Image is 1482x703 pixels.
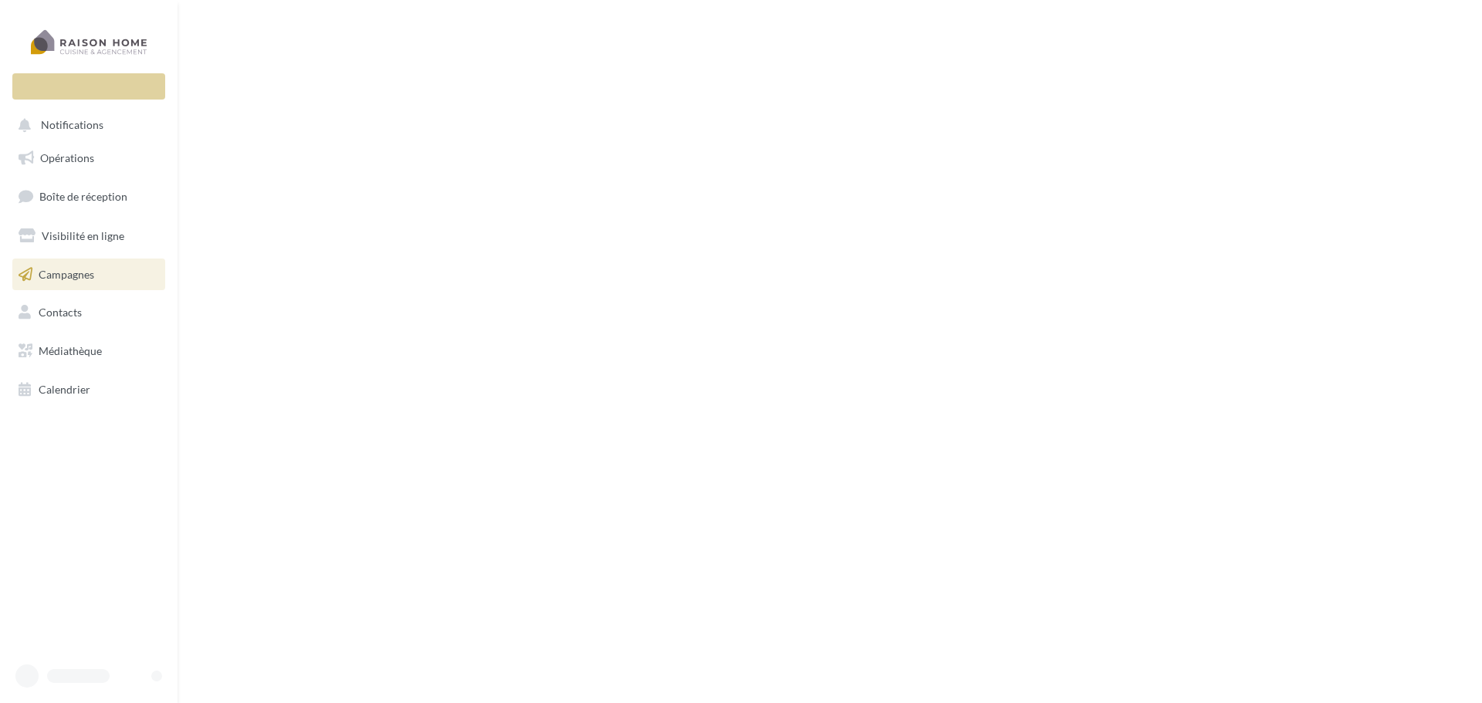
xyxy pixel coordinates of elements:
[39,267,94,280] span: Campagnes
[9,259,168,291] a: Campagnes
[9,142,168,174] a: Opérations
[40,151,94,164] span: Opérations
[9,335,168,367] a: Médiathèque
[41,119,103,132] span: Notifications
[9,220,168,252] a: Visibilité en ligne
[39,383,90,396] span: Calendrier
[39,190,127,203] span: Boîte de réception
[9,180,168,213] a: Boîte de réception
[9,296,168,329] a: Contacts
[39,306,82,319] span: Contacts
[39,344,102,357] span: Médiathèque
[12,73,165,100] div: Nouvelle campagne
[9,373,168,406] a: Calendrier
[42,229,124,242] span: Visibilité en ligne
